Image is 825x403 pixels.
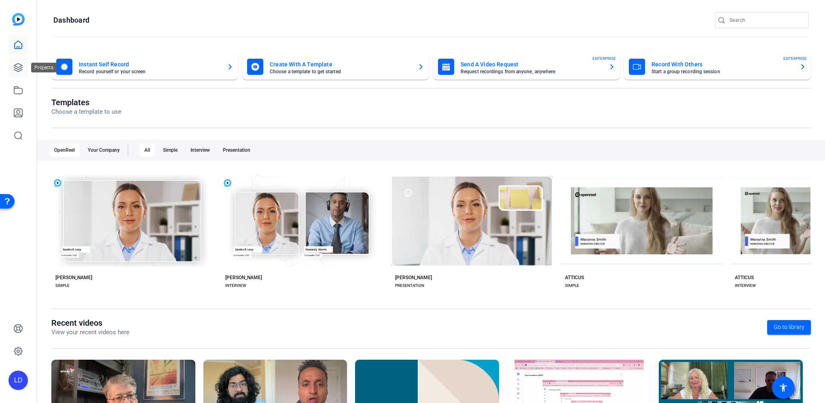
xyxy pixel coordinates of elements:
div: Simple [158,144,182,157]
div: ATTICUS [735,274,754,281]
span: Go to library [774,323,804,331]
div: INTERVIEW [225,282,246,289]
div: SIMPLE [55,282,70,289]
div: LD [8,371,28,390]
div: [PERSON_NAME] [55,274,92,281]
button: Send A Video RequestRequest recordings from anyone, anywhereENTERPRISE [433,54,620,80]
div: All [140,144,155,157]
button: Instant Self RecordRecord yourself or your screen [51,54,238,80]
img: blue-gradient.svg [12,13,25,25]
span: ENTERPRISE [592,55,616,62]
button: Record With OthersStart a group recording sessionENTERPRISE [624,54,811,80]
div: Interview [186,144,215,157]
mat-card-subtitle: Request recordings from anyone, anywhere [461,69,602,74]
div: Your Company [83,144,125,157]
mat-icon: accessibility [778,383,788,392]
p: View your recent videos here [51,328,129,337]
input: Search [730,15,802,25]
mat-card-title: Send A Video Request [461,59,602,69]
p: Choose a template to use [51,107,121,117]
div: OpenReel [49,144,80,157]
div: INTERVIEW [735,282,756,289]
h1: Recent videos [51,318,129,328]
mat-card-subtitle: Start a group recording session [652,69,793,74]
h1: Dashboard [53,15,89,25]
div: ATTICUS [565,274,584,281]
div: PRESENTATION [395,282,424,289]
mat-card-title: Instant Self Record [79,59,220,69]
div: Projects [31,63,57,72]
button: Create With A TemplateChoose a template to get started [242,54,429,80]
mat-card-title: Record With Others [652,59,793,69]
a: Go to library [767,320,811,335]
mat-card-title: Create With A Template [270,59,411,69]
span: ENTERPRISE [783,55,807,62]
div: [PERSON_NAME] [225,274,262,281]
div: SIMPLE [565,282,579,289]
mat-card-subtitle: Record yourself or your screen [79,69,220,74]
div: Presentation [218,144,255,157]
h1: Templates [51,98,121,107]
mat-card-subtitle: Choose a template to get started [270,69,411,74]
div: [PERSON_NAME] [395,274,432,281]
